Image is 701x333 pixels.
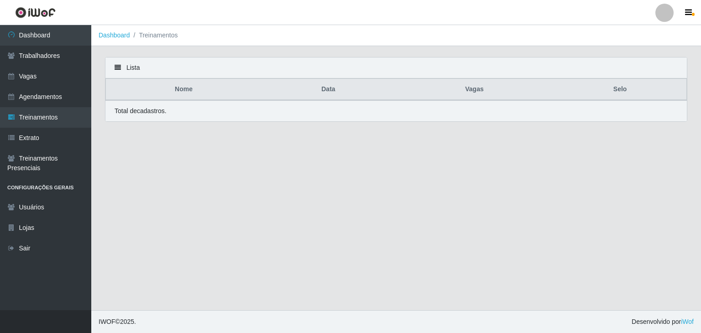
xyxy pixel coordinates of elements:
[15,7,56,18] img: CoreUI Logo
[130,31,178,40] li: Treinamentos
[395,79,554,100] th: Vagas
[262,79,395,100] th: Data
[99,31,130,39] a: Dashboard
[91,25,701,46] nav: breadcrumb
[632,317,694,327] span: Desenvolvido por
[115,106,167,116] p: Total de cadastros.
[554,79,686,100] th: Selo
[106,79,262,100] th: Nome
[99,317,136,327] span: © 2025 .
[681,318,694,325] a: iWof
[105,57,687,78] div: Lista
[99,318,115,325] span: IWOF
